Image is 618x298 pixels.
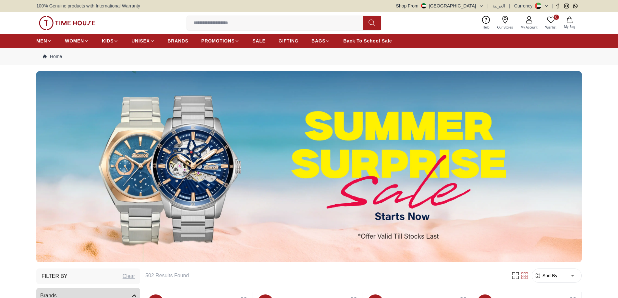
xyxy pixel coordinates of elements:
[535,272,559,279] button: Sort By:
[495,25,515,30] span: Our Stores
[42,272,67,280] h3: Filter By
[43,53,62,60] a: Home
[65,35,89,47] a: WOMEN
[564,4,569,8] a: Instagram
[36,71,582,262] img: ...
[518,25,540,30] span: My Account
[131,38,150,44] span: UNISEX
[252,35,265,47] a: SALE
[201,35,240,47] a: PROMOTIONS
[36,48,582,65] nav: Breadcrumb
[102,38,114,44] span: KIDS
[541,15,560,31] a: 0Wishlist
[480,25,492,30] span: Help
[396,3,484,9] button: Shop From[GEOGRAPHIC_DATA]
[131,35,154,47] a: UNISEX
[102,35,118,47] a: KIDS
[554,15,559,20] span: 0
[36,35,52,47] a: MEN
[201,38,235,44] span: PROMOTIONS
[278,38,298,44] span: GIFTING
[560,15,579,30] button: My Bag
[543,25,559,30] span: Wishlist
[39,16,95,30] img: ...
[311,38,325,44] span: BAGS
[278,35,298,47] a: GIFTING
[145,272,503,280] h6: 502 Results Found
[479,15,493,31] a: Help
[168,38,188,44] span: BRANDS
[343,35,392,47] a: Back To School Sale
[509,3,510,9] span: |
[541,272,559,279] span: Sort By:
[421,3,426,8] img: United Arab Emirates
[488,3,489,9] span: |
[493,15,517,31] a: Our Stores
[36,3,140,9] span: 100% Genuine products with International Warranty
[65,38,84,44] span: WOMEN
[551,3,553,9] span: |
[36,38,47,44] span: MEN
[555,4,560,8] a: Facebook
[573,4,578,8] a: Whatsapp
[514,3,535,9] div: Currency
[343,38,392,44] span: Back To School Sale
[252,38,265,44] span: SALE
[311,35,330,47] a: BAGS
[492,3,505,9] button: العربية
[168,35,188,47] a: BRANDS
[562,24,578,29] span: My Bag
[123,272,135,280] div: Clear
